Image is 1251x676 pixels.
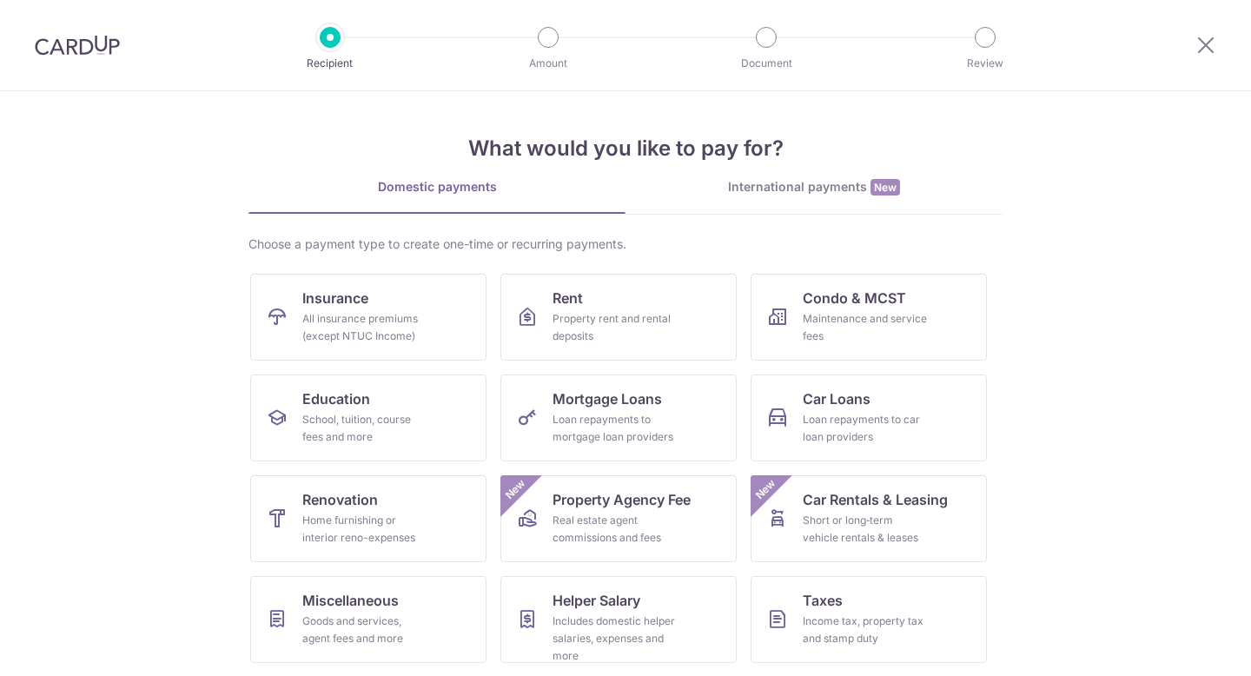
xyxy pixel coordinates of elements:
a: RentProperty rent and rental deposits [500,274,737,361]
p: Review [921,55,1049,72]
div: Short or long‑term vehicle rentals & leases [803,512,928,547]
div: Home furnishing or interior reno-expenses [302,512,427,547]
div: Choose a payment type to create one-time or recurring payments. [248,235,1003,253]
a: Condo & MCSTMaintenance and service fees [751,274,987,361]
div: School, tuition, course fees and more [302,411,427,446]
a: Car LoansLoan repayments to car loan providers [751,374,987,461]
span: Renovation [302,489,378,510]
a: RenovationHome furnishing or interior reno-expenses [250,475,486,562]
span: Car Rentals & Leasing [803,489,948,510]
div: All insurance premiums (except NTUC Income) [302,310,427,345]
span: Condo & MCST [803,288,906,308]
div: Loan repayments to mortgage loan providers [553,411,678,446]
img: CardUp [35,35,120,56]
div: Maintenance and service fees [803,310,928,345]
a: EducationSchool, tuition, course fees and more [250,374,486,461]
span: Taxes [803,590,843,611]
span: Property Agency Fee [553,489,691,510]
span: New [751,475,780,504]
a: Car Rentals & LeasingShort or long‑term vehicle rentals & leasesNew [751,475,987,562]
div: Goods and services, agent fees and more [302,613,427,647]
div: International payments [625,178,1003,196]
span: New [870,179,900,196]
span: Miscellaneous [302,590,399,611]
div: Property rent and rental deposits [553,310,678,345]
span: Education [302,388,370,409]
a: MiscellaneousGoods and services, agent fees and more [250,576,486,663]
a: TaxesIncome tax, property tax and stamp duty [751,576,987,663]
span: Rent [553,288,583,308]
span: Car Loans [803,388,870,409]
div: Real estate agent commissions and fees [553,512,678,547]
div: Includes domestic helper salaries, expenses and more [553,613,678,665]
a: Mortgage LoansLoan repayments to mortgage loan providers [500,374,737,461]
div: Loan repayments to car loan providers [803,411,928,446]
p: Document [702,55,831,72]
span: Helper Salary [553,590,640,611]
h4: What would you like to pay for? [248,133,1003,164]
a: InsuranceAll insurance premiums (except NTUC Income) [250,274,486,361]
a: Helper SalaryIncludes domestic helper salaries, expenses and more [500,576,737,663]
p: Recipient [266,55,394,72]
div: Income tax, property tax and stamp duty [803,613,928,647]
a: Property Agency FeeReal estate agent commissions and feesNew [500,475,737,562]
div: Domestic payments [248,178,625,196]
span: New [501,475,530,504]
span: Insurance [302,288,368,308]
p: Amount [484,55,612,72]
span: Mortgage Loans [553,388,662,409]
